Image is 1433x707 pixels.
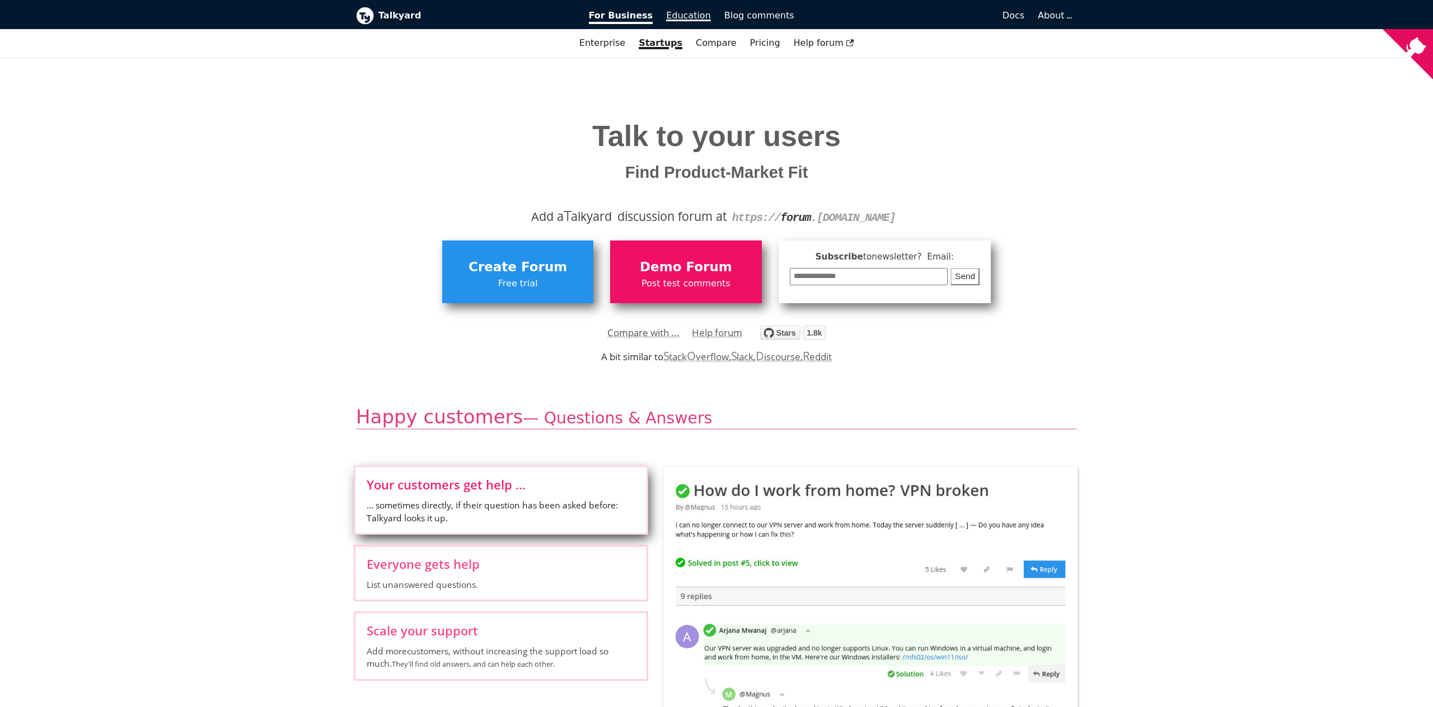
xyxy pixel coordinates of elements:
a: Docs [801,6,1032,25]
a: Reddit [803,350,832,363]
span: Subscribe [790,250,980,264]
strong: forum [780,211,811,224]
span: Free trial [448,276,588,291]
a: About [1038,10,1070,21]
span: Help forum [794,37,854,48]
a: For Business [582,6,660,25]
span: Your customers get help ... [367,478,635,491]
a: Discourse [756,350,800,363]
button: Send [950,268,980,285]
a: Startups [632,34,689,53]
img: Talkyard logo [356,7,374,25]
span: S [663,348,669,364]
span: Find Product-Market Fit [625,161,808,184]
a: Enterprise [573,34,632,53]
span: ... sometimes directly, if their question has been asked before: Talkyard looks it up. [367,499,635,524]
a: Help forum [787,34,861,53]
small: — Questions & Answers [523,409,712,427]
span: Scale your support [367,624,635,637]
span: Demo Forum [616,257,756,278]
a: Slack [731,350,753,363]
h2: Happy customers [356,405,1077,430]
img: talkyard.svg [760,326,826,340]
span: List unanswered questions. [367,578,635,591]
code: https:// .[DOMAIN_NAME] [732,211,896,224]
a: Pricing [743,34,787,53]
span: to newsletter ? Email: [863,252,954,262]
span: D [756,348,764,364]
span: Add more customers , without increasing the support load so much. [367,645,635,671]
span: For Business [589,10,653,24]
span: T [564,205,572,225]
a: Education [659,6,718,25]
span: O [687,348,696,364]
a: Compare with ... [607,324,680,341]
b: Talkyard [378,8,573,23]
span: Docs [1003,10,1024,21]
span: Talk to your users [592,120,841,152]
a: Help forum [692,324,742,341]
a: Star debiki/talkyard on GitHub [760,327,826,343]
span: Education [666,10,711,21]
div: Add a alkyard discussion forum at [364,207,1069,226]
a: Blog comments [718,6,801,25]
a: Compare [696,37,737,48]
span: R [803,348,810,364]
a: StackOverflow [663,350,729,363]
span: S [731,348,737,364]
small: They'll find old answers, and can help each other. [392,659,555,669]
a: Create ForumFree trial [442,241,593,303]
a: Talkyard logoTalkyard [356,7,573,25]
span: Create Forum [448,257,588,278]
span: Blog comments [724,10,794,21]
span: Everyone gets help [367,558,635,570]
span: Post test comments [616,276,756,291]
a: Demo ForumPost test comments [610,241,761,303]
